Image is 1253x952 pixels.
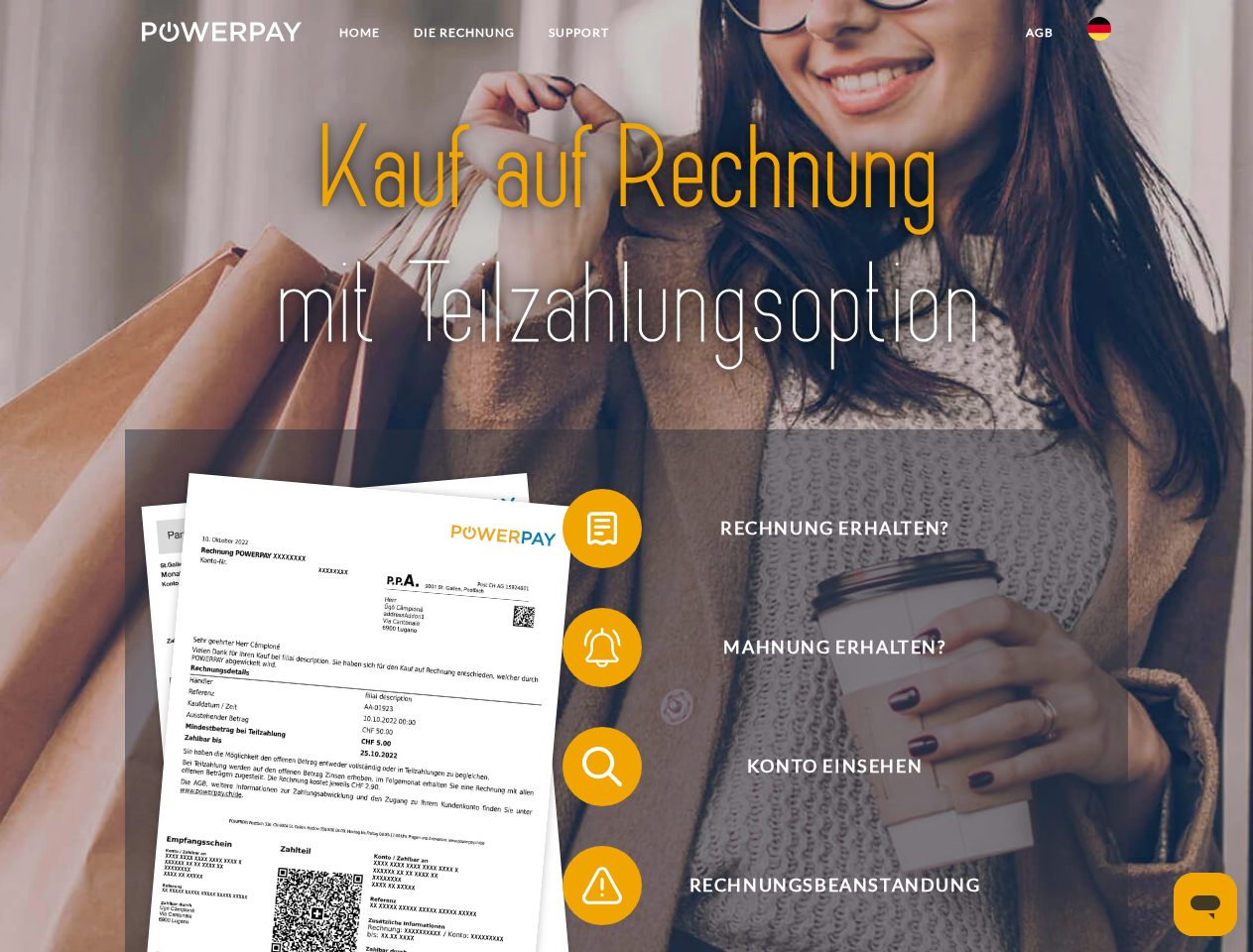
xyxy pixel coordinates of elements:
a: Home [322,15,397,51]
a: SUPPORT [532,15,626,51]
iframe: Schaltfläche zum Öffnen des Messaging-Fensters [1174,873,1237,936]
span: Mahnung erhalten? [591,608,1077,687]
img: qb_bill.svg [577,504,627,553]
a: agb [1009,15,1070,51]
img: qb_warning.svg [577,861,627,910]
img: title-powerpay_de.svg [189,95,1064,380]
img: de [1087,17,1111,41]
span: Konto einsehen [591,727,1077,806]
img: qb_search.svg [577,742,627,791]
button: Rechnungsbeanstandung [563,846,1078,925]
span: Rechnung erhalten? [591,489,1077,568]
button: Konto einsehen [563,727,1078,806]
img: logo-powerpay-white.svg [142,22,302,42]
img: qb_bell.svg [577,623,627,672]
button: Mahnung erhalten? [563,608,1078,687]
span: Rechnungsbeanstandung [591,846,1077,925]
a: DIE RECHNUNG [397,15,532,51]
button: Rechnung erhalten? [563,489,1078,568]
